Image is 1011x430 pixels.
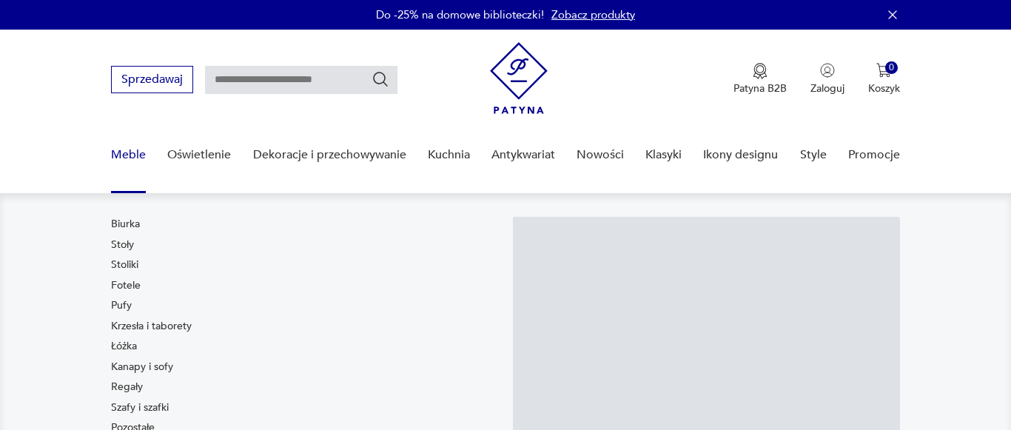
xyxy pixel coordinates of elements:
[820,63,835,78] img: Ikonka użytkownika
[111,319,192,334] a: Krzesła i taborety
[868,81,900,95] p: Koszyk
[111,400,169,415] a: Szafy i szafki
[111,217,140,232] a: Biurka
[111,66,193,93] button: Sprzedawaj
[885,61,898,74] div: 0
[111,127,146,184] a: Meble
[253,127,406,184] a: Dekoracje i przechowywanie
[111,298,132,313] a: Pufy
[491,127,555,184] a: Antykwariat
[810,63,844,95] button: Zaloguj
[167,127,231,184] a: Oświetlenie
[111,238,134,252] a: Stoły
[111,380,143,394] a: Regały
[733,63,787,95] a: Ikona medaluPatyna B2B
[876,63,891,78] img: Ikona koszyka
[868,63,900,95] button: 0Koszyk
[645,127,682,184] a: Klasyki
[111,258,138,272] a: Stoliki
[111,360,173,374] a: Kanapy i sofy
[490,42,548,114] img: Patyna - sklep z meblami i dekoracjami vintage
[376,7,544,22] p: Do -25% na domowe biblioteczki!
[111,339,137,354] a: Łóżka
[810,81,844,95] p: Zaloguj
[703,127,778,184] a: Ikony designu
[733,63,787,95] button: Patyna B2B
[577,127,624,184] a: Nowości
[111,278,141,293] a: Fotele
[733,81,787,95] p: Patyna B2B
[111,75,193,86] a: Sprzedawaj
[551,7,635,22] a: Zobacz produkty
[848,127,900,184] a: Promocje
[753,63,768,79] img: Ikona medalu
[428,127,470,184] a: Kuchnia
[800,127,827,184] a: Style
[372,70,389,88] button: Szukaj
